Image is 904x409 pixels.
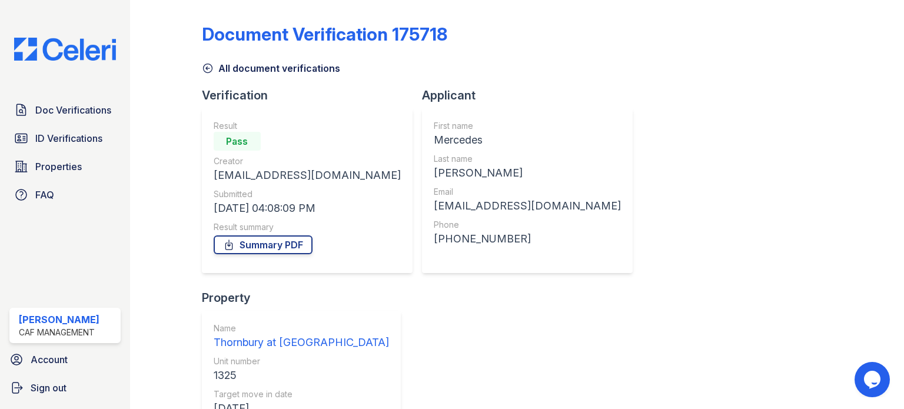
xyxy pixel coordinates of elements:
[214,355,389,367] div: Unit number
[214,334,389,351] div: Thornbury at [GEOGRAPHIC_DATA]
[214,322,389,351] a: Name Thornbury at [GEOGRAPHIC_DATA]
[214,132,261,151] div: Pass
[434,165,621,181] div: [PERSON_NAME]
[35,188,54,202] span: FAQ
[214,221,401,233] div: Result summary
[19,312,99,327] div: [PERSON_NAME]
[434,132,621,148] div: Mercedes
[9,98,121,122] a: Doc Verifications
[214,388,389,400] div: Target move in date
[31,353,68,367] span: Account
[434,153,621,165] div: Last name
[434,186,621,198] div: Email
[5,348,125,371] a: Account
[422,87,642,104] div: Applicant
[214,188,401,200] div: Submitted
[202,290,410,306] div: Property
[214,167,401,184] div: [EMAIL_ADDRESS][DOMAIN_NAME]
[214,155,401,167] div: Creator
[35,159,82,174] span: Properties
[19,327,99,338] div: CAF Management
[434,219,621,231] div: Phone
[9,155,121,178] a: Properties
[214,322,389,334] div: Name
[202,24,447,45] div: Document Verification 175718
[5,38,125,61] img: CE_Logo_Blue-a8612792a0a2168367f1c8372b55b34899dd931a85d93a1a3d3e32e68fde9ad4.png
[214,120,401,132] div: Result
[9,183,121,207] a: FAQ
[202,87,422,104] div: Verification
[31,381,67,395] span: Sign out
[214,367,389,384] div: 1325
[434,198,621,214] div: [EMAIL_ADDRESS][DOMAIN_NAME]
[855,362,892,397] iframe: chat widget
[9,127,121,150] a: ID Verifications
[214,235,313,254] a: Summary PDF
[5,376,125,400] a: Sign out
[434,231,621,247] div: [PHONE_NUMBER]
[434,120,621,132] div: First name
[35,103,111,117] span: Doc Verifications
[214,200,401,217] div: [DATE] 04:08:09 PM
[202,61,340,75] a: All document verifications
[35,131,102,145] span: ID Verifications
